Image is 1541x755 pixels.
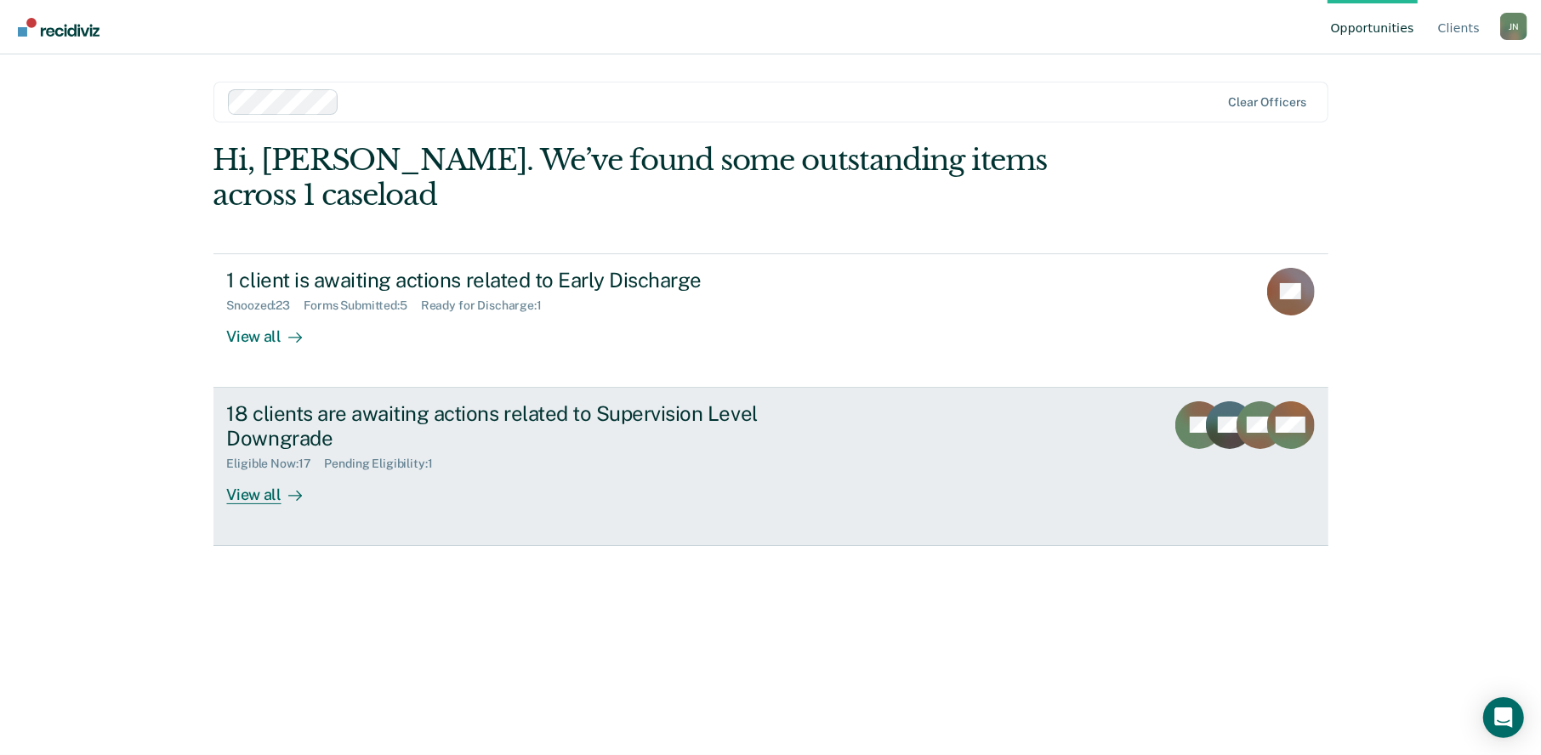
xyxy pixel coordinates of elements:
[304,298,421,313] div: Forms Submitted : 5
[18,18,100,37] img: Recidiviz
[213,143,1106,213] div: Hi, [PERSON_NAME]. We’ve found some outstanding items across 1 caseload
[227,401,824,451] div: 18 clients are awaiting actions related to Supervision Level Downgrade
[1228,95,1306,110] div: Clear officers
[227,298,304,313] div: Snoozed : 23
[213,388,1328,546] a: 18 clients are awaiting actions related to Supervision Level DowngradeEligible Now:17Pending Elig...
[1500,13,1527,40] div: J N
[421,298,555,313] div: Ready for Discharge : 1
[227,457,325,471] div: Eligible Now : 17
[227,313,322,346] div: View all
[1483,697,1524,738] div: Open Intercom Messenger
[213,253,1328,388] a: 1 client is awaiting actions related to Early DischargeSnoozed:23Forms Submitted:5Ready for Disch...
[227,471,322,504] div: View all
[227,268,824,292] div: 1 client is awaiting actions related to Early Discharge
[324,457,446,471] div: Pending Eligibility : 1
[1500,13,1527,40] button: Profile dropdown button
